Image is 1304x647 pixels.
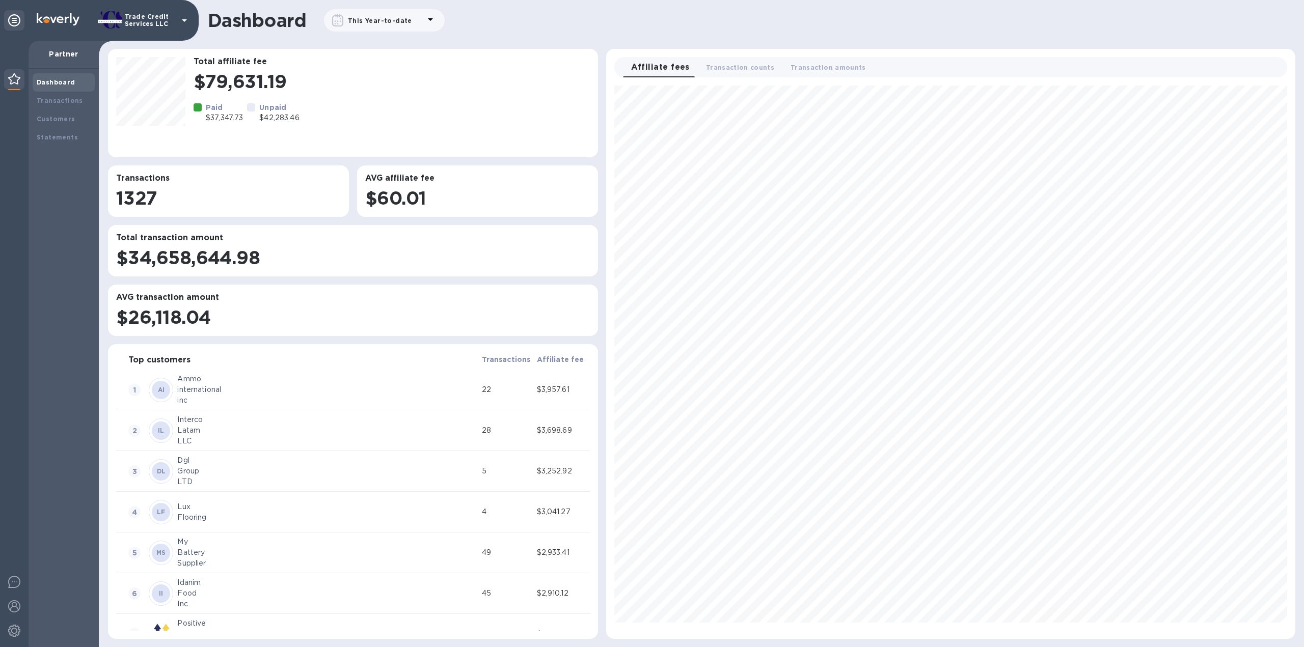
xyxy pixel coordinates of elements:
[537,384,588,395] div: $3,957.61
[482,384,533,395] div: 22
[791,62,866,73] span: Transaction amounts
[177,395,477,406] div: inc
[537,547,588,558] div: $2,933.41
[365,174,590,183] h3: AVG affiliate fee
[125,13,176,27] p: Trade Credit Services LLC
[482,353,531,365] span: Transactions
[482,466,533,476] div: 5
[4,10,24,31] div: Unpin categories
[537,629,588,639] div: $2,758.04
[159,589,164,597] b: II
[116,187,341,209] h1: 1327
[631,60,690,74] span: Affiliate fees
[37,115,75,123] b: Customers
[177,414,477,425] div: Interco
[177,384,477,395] div: international
[157,508,166,516] b: LF
[482,355,531,363] b: Transactions
[177,476,477,487] div: LTD
[37,133,78,141] b: Statements
[8,73,20,85] img: Partner
[177,547,477,558] div: Battery
[177,512,477,523] div: Flooring
[365,187,590,209] h1: $60.01
[158,386,165,393] b: AI
[348,17,412,24] b: This Year-to-date
[259,102,299,112] p: Unpaid
[482,425,533,436] div: 28
[128,547,141,559] span: 5
[706,62,774,73] span: Transaction counts
[177,537,477,547] div: My
[482,629,533,639] div: 8
[128,384,141,396] span: 1
[177,558,477,569] div: Supplier
[537,466,588,476] div: $3,252.92
[128,628,141,640] span: 7
[116,306,590,328] h1: $26,118.04
[206,112,243,123] p: $37,347.73
[116,293,590,302] h3: AVG transaction amount
[116,233,590,243] h3: Total transaction amount
[537,507,588,517] div: $3,041.27
[177,588,477,599] div: Food
[128,465,141,477] span: 3
[194,57,590,67] h3: Total affiliate fee
[157,467,166,475] b: DL
[37,13,79,25] img: Logo
[259,112,299,123] p: $42,283.46
[537,588,588,599] div: $2,910.12
[482,547,533,558] div: 49
[128,355,191,365] h3: Top customers
[177,618,477,629] div: Positive
[194,71,590,92] h1: $79,631.19
[158,427,165,434] b: IL
[482,507,533,517] div: 4
[116,247,590,268] h1: $34,658,644.98
[177,425,477,436] div: Latam
[156,549,166,556] b: MS
[177,599,477,609] div: Inc
[128,425,141,437] span: 2
[177,577,477,588] div: Idanim
[177,436,477,446] div: LLC
[128,506,141,518] span: 4
[177,629,477,639] div: food
[37,78,75,86] b: Dashboard
[206,102,243,112] p: Paid
[177,455,477,466] div: Dgl
[37,49,91,59] p: Partner
[537,425,588,436] div: $3,698.69
[116,174,341,183] h3: Transactions
[537,353,584,365] span: Affiliate fee
[128,587,141,600] span: 6
[482,588,533,599] div: 45
[177,501,477,512] div: Lux
[177,466,477,476] div: Group
[537,355,584,363] b: Affiliate fee
[37,97,83,104] b: Transactions
[208,10,306,31] h1: Dashboard
[177,374,477,384] div: Ammo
